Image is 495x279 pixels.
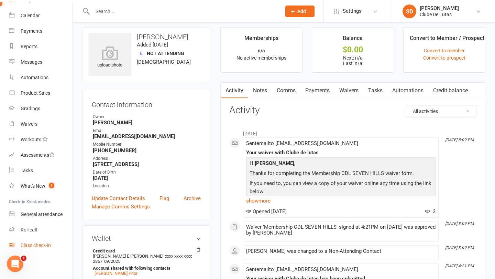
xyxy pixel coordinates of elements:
[425,208,436,215] span: 3
[137,42,168,48] time: Added [DATE]
[300,83,334,99] a: Payments
[244,34,278,46] div: Memberships
[92,203,150,211] a: Manage Comms Settings
[229,126,476,137] li: [DATE]
[93,175,201,181] strong: [DATE]
[420,11,459,18] div: Clube De Lutas
[318,55,387,66] p: Next: n/a Last: n/a
[21,106,40,111] div: Gradings
[93,141,201,148] div: Mobile Number
[9,207,73,222] a: General attendance kiosk mode
[236,55,286,61] span: No active memberships
[246,140,358,146] span: Sent email to [EMAIL_ADDRESS][DOMAIN_NAME]
[92,194,145,203] a: Update Contact Details
[159,194,169,203] a: Flag
[93,147,201,154] strong: [PHONE_NUMBER]
[445,263,474,268] i: [DATE] 4:21 PM
[21,242,51,248] div: Class check-in
[92,235,201,242] h3: Wallet
[258,48,265,53] strong: n/a
[221,83,248,99] a: Activity
[9,54,73,70] a: Messages
[246,266,358,272] span: Sent email to [EMAIL_ADDRESS][DOMAIN_NAME]
[246,224,436,236] div: Waiver 'Membership CDL SEVEN HILLS' signed at 4:21PM on [DATE] was approved by [PERSON_NAME]
[9,39,73,54] a: Reports
[248,179,434,197] p: If you need to, you can view a copy of your waiver online any time using the link below:
[445,137,474,142] i: [DATE] 8:09 PM
[318,46,387,53] div: $0.00
[90,7,276,16] input: Search...
[9,147,73,163] a: Assessments
[424,48,465,53] a: Convert to member
[104,259,120,264] span: 09/2025
[248,83,272,99] a: Notes
[92,247,201,277] li: [PERSON_NAME] E [PERSON_NAME]
[93,120,201,126] strong: [PERSON_NAME]
[21,211,63,217] div: General attendance
[21,44,37,49] div: Reports
[9,85,73,101] a: Product Sales
[93,155,201,162] div: Address
[92,98,201,108] h3: Contact information
[88,46,131,69] div: upload photo
[246,208,287,215] span: Opened [DATE]
[93,127,201,134] div: Email
[9,178,73,194] a: What's New1
[93,183,201,189] div: Location
[410,34,484,46] div: Convert to Member / Prospect
[285,6,315,17] button: Add
[21,137,41,142] div: Workouts
[423,55,465,61] a: Convert to prospect
[334,83,363,99] a: Waivers
[297,9,306,14] span: Add
[21,121,37,127] div: Waivers
[93,161,201,167] strong: [STREET_ADDRESS]
[21,256,26,261] span: 1
[93,169,201,176] div: Date of Birth
[403,4,416,18] div: SD
[420,5,459,11] div: [PERSON_NAME]
[93,248,197,254] strong: Credit card
[21,168,33,173] div: Tasks
[9,70,73,85] a: Automations
[248,159,434,169] p: Hi ,
[93,254,192,264] span: xxxx xxxx xxxx 2867
[21,183,45,189] div: What's New
[21,227,37,232] div: Roll call
[9,116,73,132] a: Waivers
[387,83,428,99] a: Automations
[21,152,55,158] div: Assessments
[363,83,387,99] a: Tasks
[246,248,436,254] div: [PERSON_NAME] was changed to a Non-Attending Contact
[137,59,191,65] span: [DEMOGRAPHIC_DATA]
[9,222,73,238] a: Roll call
[21,13,40,18] div: Calendar
[9,132,73,147] a: Workouts
[21,90,50,96] div: Product Sales
[7,256,23,272] iframe: Intercom live chat
[184,194,201,203] a: Archive
[248,169,434,179] p: Thanks for completing the Membership CDL SEVEN HILLS waiver form.
[21,59,42,65] div: Messages
[9,163,73,178] a: Tasks
[445,221,474,226] i: [DATE] 8:09 PM
[21,75,48,80] div: Automations
[428,83,473,99] a: Credit balance
[246,150,436,156] div: Your waiver with Clube de lutas
[343,3,362,19] span: Settings
[93,266,197,271] strong: Account shared with following contacts
[229,105,476,116] h3: Activity
[93,114,201,120] div: Owner
[272,83,300,99] a: Comms
[21,28,42,34] div: Payments
[9,101,73,116] a: Gradings
[93,133,201,139] strong: [EMAIL_ADDRESS][DOMAIN_NAME]
[343,34,363,46] div: Balance
[95,271,137,276] a: [PERSON_NAME] Prior
[445,245,474,250] i: [DATE] 8:09 PM
[88,33,204,41] h3: [PERSON_NAME]
[9,23,73,39] a: Payments
[49,183,54,188] span: 1
[246,196,436,206] a: show more
[255,160,294,166] strong: [PERSON_NAME]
